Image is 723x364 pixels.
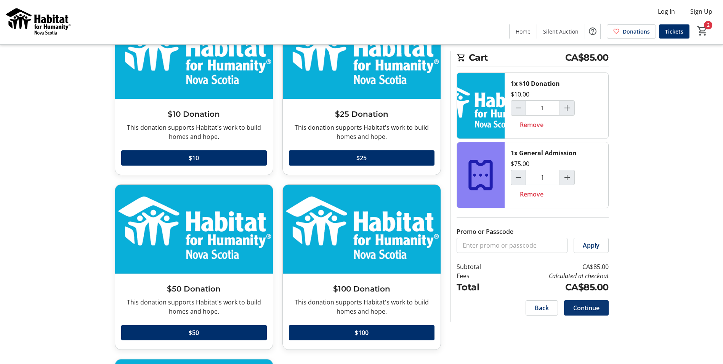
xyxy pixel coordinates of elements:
[289,108,434,120] h3: $25 Donation
[511,101,526,115] button: Decrement by one
[121,325,267,340] button: $50
[121,283,267,295] h3: $50 Donation
[189,328,199,337] span: $50
[115,185,273,274] img: $50 Donation
[457,280,501,294] td: Total
[623,27,650,35] span: Donations
[607,24,656,39] a: Donations
[189,153,199,163] span: $10
[121,108,267,120] h3: $10 Donation
[121,298,267,316] div: This donation supports Habitat's work to build homes and hope.
[520,120,543,129] span: Remove
[537,24,585,39] a: Silent Auction
[511,90,529,99] div: $10.00
[511,79,560,88] div: 1x $10 Donation
[511,159,529,168] div: $75.00
[652,5,681,18] button: Log In
[543,27,579,35] span: Silent Auction
[457,262,501,271] td: Subtotal
[457,51,609,66] h2: Cart
[658,7,675,16] span: Log In
[526,170,560,185] input: General Admission Quantity
[356,153,367,163] span: $25
[684,5,718,18] button: Sign Up
[457,238,567,253] input: Enter promo or passcode
[526,100,560,116] input: $10 Donation Quantity
[355,328,369,337] span: $100
[520,190,543,199] span: Remove
[565,51,609,64] span: CA$85.00
[511,148,577,158] div: 1x General Admission
[511,170,526,185] button: Decrement by one
[574,238,609,253] button: Apply
[289,298,434,316] div: This donation supports Habitat's work to build homes and hope.
[696,24,709,38] button: Cart
[665,27,683,35] span: Tickets
[283,185,441,274] img: $100 Donation
[585,24,600,39] button: Help
[500,280,608,294] td: CA$85.00
[511,187,553,202] button: Remove
[535,303,549,312] span: Back
[583,241,600,250] span: Apply
[573,303,600,312] span: Continue
[500,262,608,271] td: CA$85.00
[690,7,712,16] span: Sign Up
[564,300,609,316] button: Continue
[121,150,267,166] button: $10
[289,283,434,295] h3: $100 Donation
[510,24,537,39] a: Home
[5,3,72,41] img: Habitat for Humanity Nova Scotia's Logo
[560,101,574,115] button: Increment by one
[457,271,501,280] td: Fees
[121,123,267,141] div: This donation supports Habitat's work to build homes and hope.
[457,73,505,139] img: $10 Donation
[289,150,434,166] button: $25
[560,170,574,185] button: Increment by one
[526,300,558,316] button: Back
[659,24,689,39] a: Tickets
[500,271,608,280] td: Calculated at checkout
[289,325,434,340] button: $100
[516,27,531,35] span: Home
[115,10,273,99] img: $10 Donation
[457,227,513,236] label: Promo or Passcode
[511,117,553,132] button: Remove
[283,10,441,99] img: $25 Donation
[289,123,434,141] div: This donation supports Habitat's work to build homes and hope.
